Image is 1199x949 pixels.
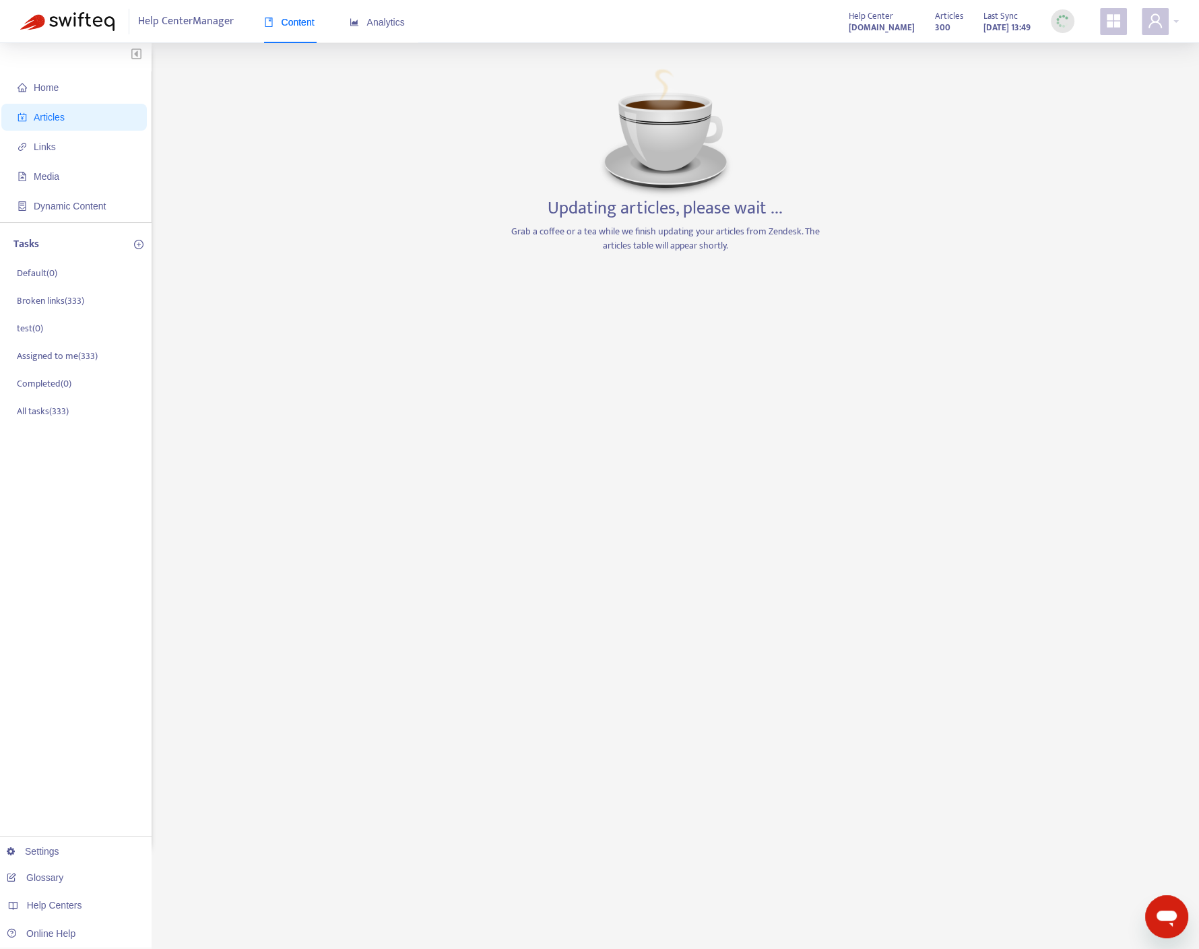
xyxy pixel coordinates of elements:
span: Analytics [350,17,405,28]
span: Articles [935,9,963,24]
span: file-image [18,172,27,181]
strong: [DATE] 13:49 [983,20,1031,35]
span: account-book [18,112,27,122]
p: Broken links ( 333 ) [17,294,84,308]
span: home [18,83,27,92]
span: Dynamic Content [34,201,106,211]
a: [DOMAIN_NAME] [849,20,915,35]
span: link [18,142,27,152]
span: plus-circle [134,240,143,249]
span: Content [264,17,315,28]
img: sync_loading.0b5143dde30e3a21642e.gif [1054,13,1071,30]
span: Media [34,171,59,182]
span: Last Sync [983,9,1018,24]
span: container [18,201,27,211]
img: Coffee image [598,63,733,198]
p: Assigned to me ( 333 ) [17,349,98,363]
span: Help Centers [27,900,82,911]
a: Glossary [7,872,63,883]
img: Swifteq [20,12,115,31]
span: Articles [34,112,65,123]
strong: 300 [935,20,950,35]
a: Settings [7,846,59,857]
span: Help Center Manager [138,9,234,34]
p: Grab a coffee or a tea while we finish updating your articles from Zendesk. The articles table wi... [507,224,824,253]
a: Online Help [7,928,75,939]
p: All tasks ( 333 ) [17,404,69,418]
span: book [264,18,273,27]
p: Completed ( 0 ) [17,377,71,391]
p: Tasks [13,236,39,253]
span: appstore [1105,13,1122,29]
h3: Updating articles, please wait ... [548,198,783,220]
span: area-chart [350,18,359,27]
iframe: メッセージングウィンドウを開くボタン [1145,895,1188,938]
span: Links [34,141,56,152]
span: Home [34,82,59,93]
span: Help Center [849,9,893,24]
p: test ( 0 ) [17,321,43,335]
p: Default ( 0 ) [17,266,57,280]
span: user [1147,13,1163,29]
